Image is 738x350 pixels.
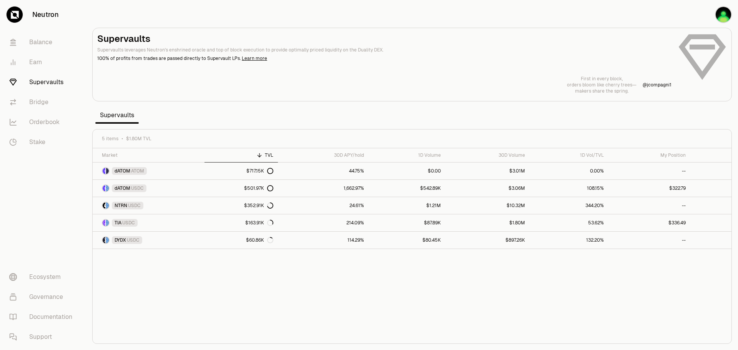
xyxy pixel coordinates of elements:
[128,202,141,209] span: USDC
[450,152,525,158] div: 30D Volume
[93,180,204,197] a: dATOM LogoUSDC LogodATOMUSDC
[608,163,690,179] a: --
[369,180,445,197] a: $542.89K
[278,232,369,249] a: 114.29%
[643,82,672,88] p: @ jcompagni1
[530,232,609,249] a: 132.20%
[445,163,530,179] a: $3.01M
[242,55,267,61] a: Learn more
[126,136,151,142] span: $1.80M TVL
[3,327,83,347] a: Support
[204,197,278,214] a: $352.91K
[106,237,109,243] img: USDC Logo
[369,163,445,179] a: $0.00
[369,197,445,214] a: $1.21M
[3,287,83,307] a: Governance
[373,152,441,158] div: 1D Volume
[445,180,530,197] a: $3.06M
[3,52,83,72] a: Earn
[245,220,273,226] div: $163.91K
[102,152,200,158] div: Market
[278,197,369,214] a: 24.61%
[204,232,278,249] a: $60.86K
[103,220,105,226] img: TIA Logo
[244,202,273,209] div: $352.91K
[103,202,105,209] img: NTRN Logo
[115,185,130,191] span: dATOM
[278,180,369,197] a: 1,662.97%
[608,180,690,197] a: $322.79
[530,163,609,179] a: 0.00%
[93,232,204,249] a: DYDX LogoUSDC LogoDYDXUSDC
[115,220,121,226] span: TIA
[3,132,83,152] a: Stake
[608,197,690,214] a: --
[106,168,109,174] img: ATOM Logo
[115,168,130,174] span: dATOM
[3,307,83,327] a: Documentation
[97,33,672,45] h2: Supervaults
[122,220,135,226] span: USDC
[530,214,609,231] a: 53.62%
[93,214,204,231] a: TIA LogoUSDC LogoTIAUSDC
[608,232,690,249] a: --
[246,237,273,243] div: $60.86K
[369,232,445,249] a: $80.45K
[95,108,139,123] span: Supervaults
[106,220,109,226] img: USDC Logo
[204,214,278,231] a: $163.91K
[102,136,118,142] span: 5 items
[97,55,672,62] p: 100% of profits from trades are passed directly to Supervault LPs.
[3,267,83,287] a: Ecosystem
[97,46,672,53] p: Supervaults leverages Neutron's enshrined oracle and top of block execution to provide optimally ...
[106,202,109,209] img: USDC Logo
[716,7,731,22] img: flarnrules
[278,214,369,231] a: 214.09%
[93,163,204,179] a: dATOM LogoATOM LogodATOMATOM
[567,82,637,88] p: orders bloom like cherry trees—
[530,180,609,197] a: 108.15%
[131,168,144,174] span: ATOM
[445,197,530,214] a: $10.32M
[204,180,278,197] a: $501.97K
[127,237,140,243] span: USDC
[93,197,204,214] a: NTRN LogoUSDC LogoNTRNUSDC
[115,202,127,209] span: NTRN
[115,237,126,243] span: DYDX
[530,197,609,214] a: 344.20%
[534,152,604,158] div: 1D Vol/TVL
[106,185,109,191] img: USDC Logo
[3,72,83,92] a: Supervaults
[445,214,530,231] a: $1.80M
[244,185,273,191] div: $501.97K
[608,214,690,231] a: $336.49
[643,82,672,88] a: @jcompagni1
[103,237,105,243] img: DYDX Logo
[283,152,364,158] div: 30D APY/hold
[278,163,369,179] a: 44.75%
[3,92,83,112] a: Bridge
[613,152,686,158] div: My Position
[369,214,445,231] a: $87.89K
[209,152,273,158] div: TVL
[246,168,273,174] div: $717.15K
[567,76,637,82] p: First in every block,
[445,232,530,249] a: $897.26K
[131,185,144,191] span: USDC
[204,163,278,179] a: $717.15K
[3,32,83,52] a: Balance
[103,168,105,174] img: dATOM Logo
[567,88,637,94] p: makers share the spring.
[567,76,637,94] a: First in every block,orders bloom like cherry trees—makers share the spring.
[103,185,105,191] img: dATOM Logo
[3,112,83,132] a: Orderbook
